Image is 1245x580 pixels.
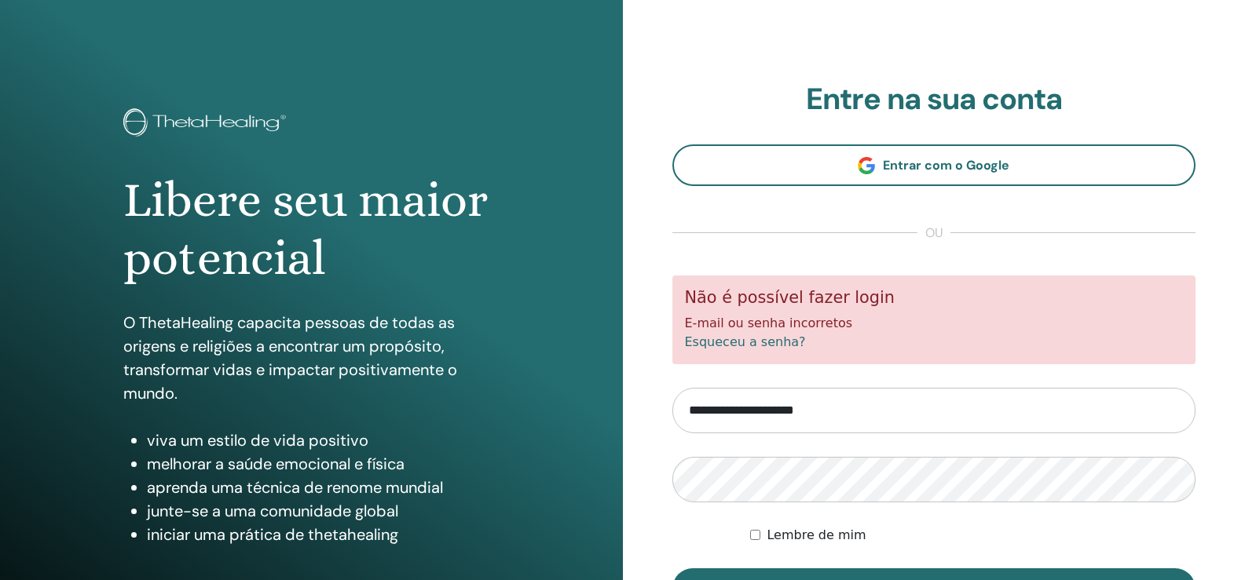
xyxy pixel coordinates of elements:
[672,144,1196,186] a: Entrar com o Google
[147,524,398,545] font: iniciar uma prática de thetahealing
[147,501,398,521] font: junte-se a uma comunidade global
[123,172,488,286] font: Libere seu maior potencial
[925,224,943,241] font: ou
[685,334,806,349] a: Esqueceu a senha?
[147,430,368,451] font: viva um estilo de vida positivo
[123,312,457,403] font: O ThetaHealing capacita pessoas de todas as origens e religiões a encontrar um propósito, transfo...
[767,527,866,542] font: Lembre de mim
[147,454,405,474] font: melhorar a saúde emocional e física
[750,526,1196,545] div: Mantenha-me autenticado indefinidamente ou até que eu faça logout manualmente
[685,288,895,307] font: Não é possível fazer login
[883,157,1009,173] font: Entrar com o Google
[685,316,853,330] font: E-mail ou senha incorretos
[147,477,443,498] font: aprenda uma técnica de renome mundial
[806,79,1062,119] font: Entre na sua conta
